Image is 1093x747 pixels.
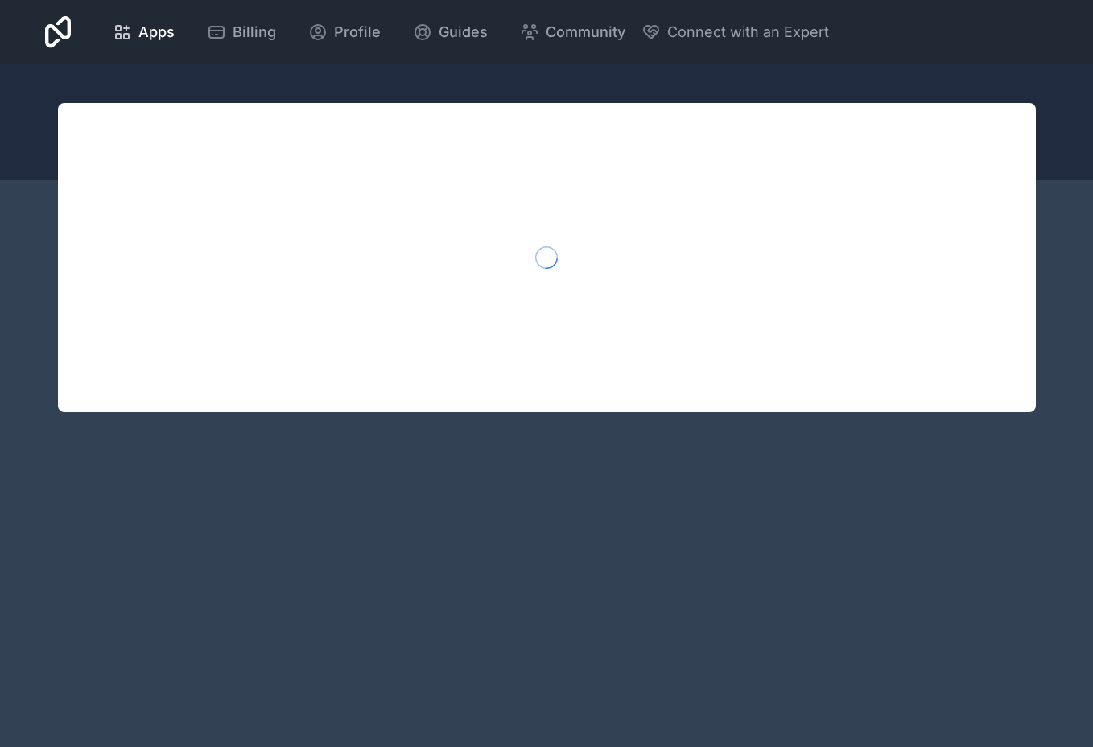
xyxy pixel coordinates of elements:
[100,14,188,50] a: Apps
[400,14,501,50] a: Guides
[439,21,488,43] span: Guides
[641,21,829,43] button: Connect with an Expert
[334,21,381,43] span: Profile
[233,21,276,43] span: Billing
[138,21,175,43] span: Apps
[667,21,829,43] span: Connect with an Expert
[295,14,394,50] a: Profile
[194,14,289,50] a: Billing
[546,21,625,43] span: Community
[507,14,638,50] a: Community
